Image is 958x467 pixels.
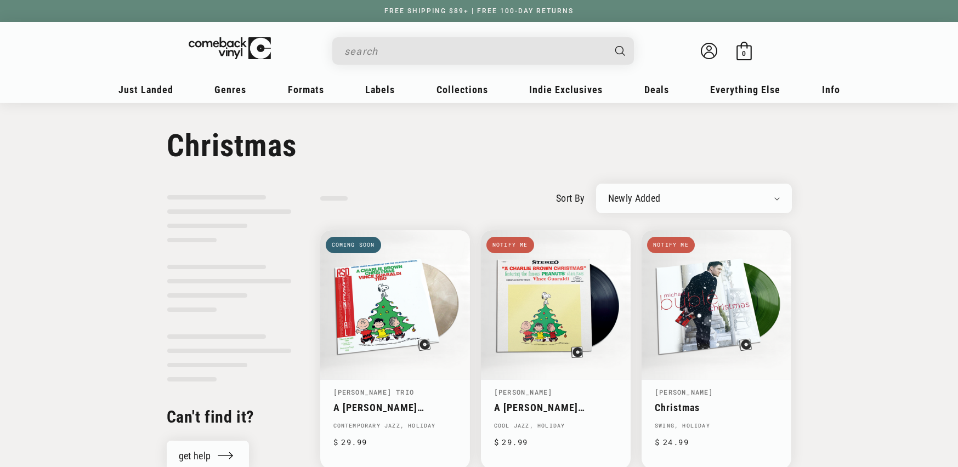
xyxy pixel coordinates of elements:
[118,84,173,95] span: Just Landed
[344,40,604,62] input: search
[167,406,292,428] h2: Can't find it?
[437,84,488,95] span: Collections
[655,388,713,396] a: [PERSON_NAME]
[365,84,395,95] span: Labels
[332,37,634,65] div: Search
[822,84,840,95] span: Info
[373,7,585,15] a: FREE SHIPPING $89+ | FREE 100-DAY RETURNS
[556,191,585,206] label: sort by
[333,402,457,413] a: A [PERSON_NAME] Christmas
[742,49,746,58] span: 0
[529,84,603,95] span: Indie Exclusives
[494,388,553,396] a: [PERSON_NAME]
[214,84,246,95] span: Genres
[655,402,778,413] a: Christmas
[644,84,669,95] span: Deals
[333,388,415,396] a: [PERSON_NAME] Trio
[710,84,780,95] span: Everything Else
[167,128,792,164] h1: Christmas
[494,402,617,413] a: A [PERSON_NAME] Christmas
[605,37,635,65] button: Search
[288,84,324,95] span: Formats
